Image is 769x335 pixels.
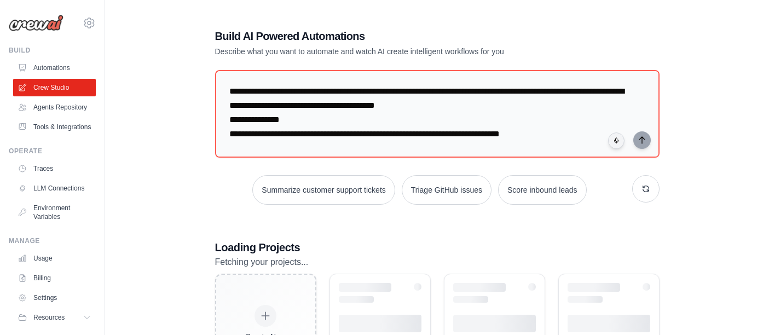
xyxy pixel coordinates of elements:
button: Get new suggestions [632,175,660,203]
button: Triage GitHub issues [402,175,492,205]
p: Describe what you want to automate and watch AI create intelligent workflows for you [215,46,583,57]
a: LLM Connections [13,180,96,197]
a: Usage [13,250,96,267]
button: Click to speak your automation idea [608,132,625,149]
a: Agents Repository [13,99,96,116]
a: Automations [13,59,96,77]
button: Summarize customer support tickets [252,175,395,205]
a: Crew Studio [13,79,96,96]
h3: Loading Projects [215,240,660,255]
a: Traces [13,160,96,177]
img: Logo [9,15,63,31]
a: Settings [13,289,96,307]
button: Resources [13,309,96,326]
p: Fetching your projects... [215,255,660,269]
a: Tools & Integrations [13,118,96,136]
div: Manage [9,236,96,245]
button: Score inbound leads [498,175,587,205]
a: Billing [13,269,96,287]
div: Operate [9,147,96,155]
span: Resources [33,313,65,322]
a: Environment Variables [13,199,96,226]
h1: Build AI Powered Automations [215,28,583,44]
div: Build [9,46,96,55]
